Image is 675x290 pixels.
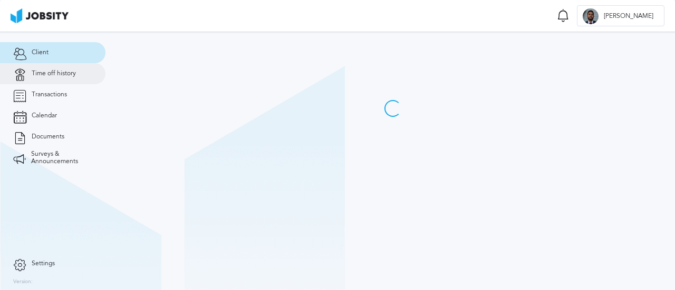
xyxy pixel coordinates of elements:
[11,8,69,23] img: ab4bad089aa723f57921c736e9817d99.png
[32,70,76,77] span: Time off history
[32,260,55,267] span: Settings
[32,91,67,98] span: Transactions
[583,8,599,24] div: F
[13,279,33,285] label: Version:
[577,5,664,26] button: F[PERSON_NAME]
[32,133,64,141] span: Documents
[32,49,49,56] span: Client
[31,151,92,165] span: Surveys & Announcements
[32,112,57,119] span: Calendar
[599,13,659,20] span: [PERSON_NAME]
